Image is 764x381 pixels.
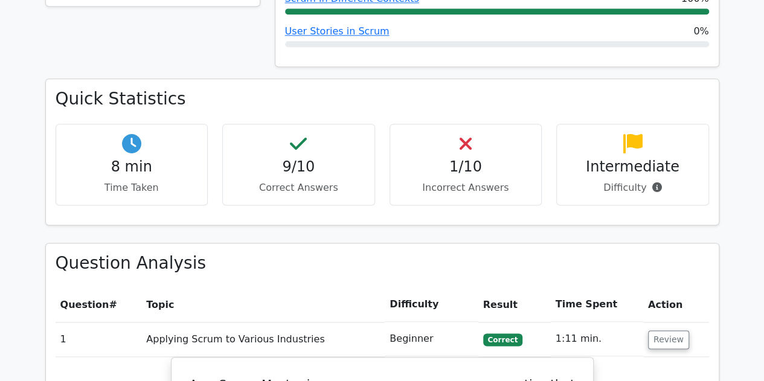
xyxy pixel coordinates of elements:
[643,287,709,322] th: Action
[400,158,532,176] h4: 1/10
[285,25,390,37] a: User Stories in Scrum
[551,322,643,356] td: 1:11 min.
[385,322,478,356] td: Beginner
[648,330,689,349] button: Review
[567,181,699,195] p: Difficulty
[233,158,365,176] h4: 9/10
[141,322,385,356] td: Applying Scrum to Various Industries
[60,299,109,310] span: Question
[400,181,532,195] p: Incorrect Answers
[56,322,142,356] td: 1
[478,287,551,322] th: Result
[551,287,643,322] th: Time Spent
[385,287,478,322] th: Difficulty
[66,158,198,176] h4: 8 min
[56,253,709,274] h3: Question Analysis
[66,181,198,195] p: Time Taken
[141,287,385,322] th: Topic
[233,181,365,195] p: Correct Answers
[693,24,708,39] span: 0%
[56,89,709,109] h3: Quick Statistics
[483,333,522,345] span: Correct
[56,287,142,322] th: #
[567,158,699,176] h4: Intermediate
